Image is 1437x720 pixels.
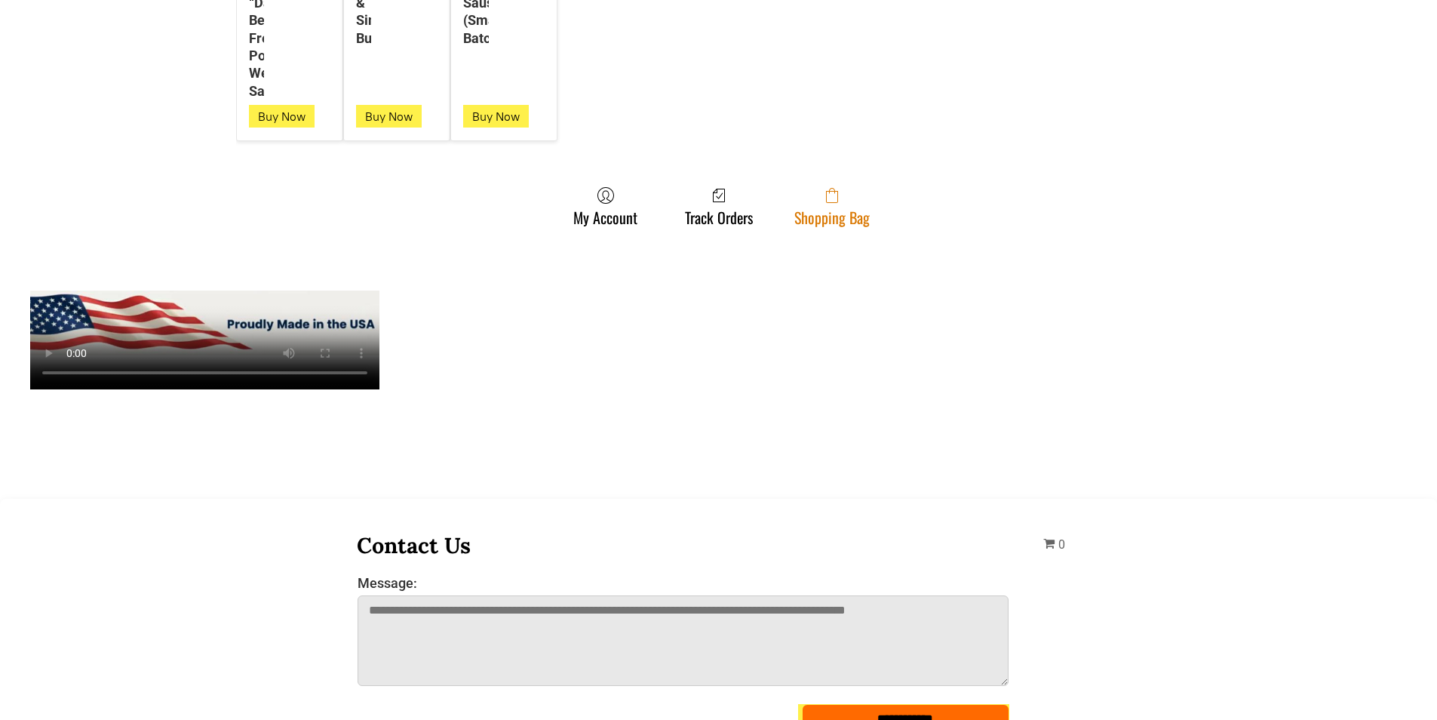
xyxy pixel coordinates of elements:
span: Buy Now [472,109,520,124]
a: Track Orders [677,186,760,226]
h3: Contact Us [357,531,1010,559]
a: Shopping Bag [787,186,877,226]
span: Buy Now [258,109,306,124]
label: Message: [358,575,1009,591]
a: My Account [566,186,645,226]
span: Buy Now [365,109,413,124]
button: Buy Now [356,105,422,128]
button: Buy Now [463,105,529,128]
button: Buy Now [249,105,315,128]
span: 0 [1058,537,1065,552]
